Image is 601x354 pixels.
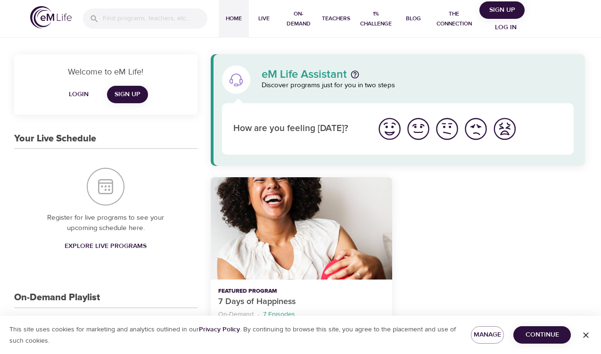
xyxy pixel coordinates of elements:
[432,9,476,29] span: The Connection
[25,66,186,78] p: Welcome to eM Life!
[218,308,385,321] nav: breadcrumb
[404,115,433,143] button: I'm feeling good
[233,122,364,136] p: How are you feeling [DATE]?
[257,308,259,321] li: ·
[87,168,124,206] img: Your Live Schedule
[263,310,295,320] p: 7 Episodes
[14,133,96,144] h3: Your Live Schedule
[513,326,571,344] button: Continue
[229,72,244,87] img: eM Life Assistant
[487,22,525,33] span: Log in
[322,14,350,24] span: Teachers
[218,310,254,320] p: On-Demand
[218,296,385,308] p: 7 Days of Happiness
[358,9,395,29] span: 1% Challenge
[218,287,385,296] p: Featured Program
[402,14,425,24] span: Blog
[521,329,563,341] span: Continue
[434,116,460,142] img: ok
[67,89,90,100] span: Login
[405,116,431,142] img: good
[253,14,275,24] span: Live
[262,69,347,80] p: eM Life Assistant
[461,115,490,143] button: I'm feeling bad
[375,115,404,143] button: I'm feeling great
[479,1,525,19] button: Sign Up
[65,240,147,252] span: Explore Live Programs
[115,89,140,100] span: Sign Up
[492,116,518,142] img: worst
[478,329,497,341] span: Manage
[433,115,461,143] button: I'm feeling ok
[64,86,94,103] button: Login
[483,4,521,16] span: Sign Up
[222,14,245,24] span: Home
[211,177,392,280] button: 7 Days of Happiness
[463,116,489,142] img: bad
[483,19,528,36] button: Log in
[283,9,314,29] span: On-Demand
[103,8,207,29] input: Find programs, teachers, etc...
[14,292,100,303] h3: On-Demand Playlist
[262,80,574,91] p: Discover programs just for you in two steps
[199,325,240,334] a: Privacy Policy
[107,86,148,103] a: Sign Up
[61,238,150,255] a: Explore Live Programs
[33,213,179,234] p: Register for live programs to see your upcoming schedule here.
[30,6,72,28] img: logo
[377,116,403,142] img: great
[490,115,519,143] button: I'm feeling worst
[471,326,504,344] button: Manage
